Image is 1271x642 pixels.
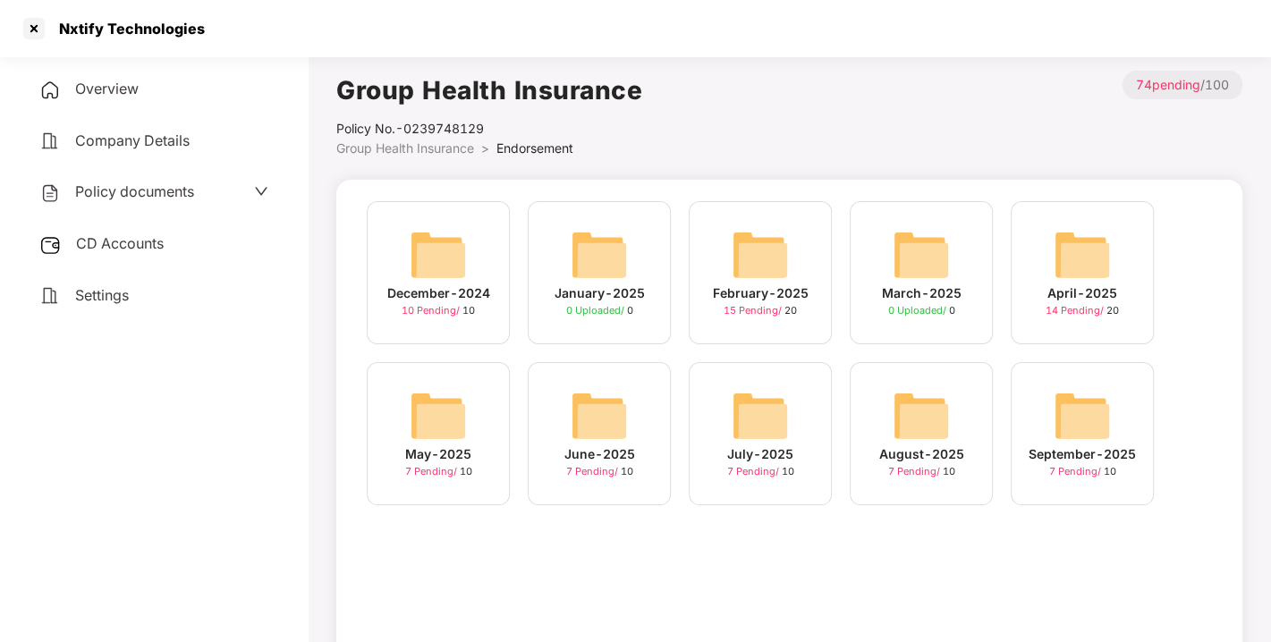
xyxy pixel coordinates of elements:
[566,465,621,477] span: 7 Pending /
[405,465,460,477] span: 7 Pending /
[75,80,139,97] span: Overview
[410,387,467,444] img: svg+xml;base64,PHN2ZyB4bWxucz0iaHR0cDovL3d3dy53My5vcmcvMjAwMC9zdmciIHdpZHRoPSI2NCIgaGVpZ2h0PSI2NC...
[402,304,462,317] span: 10 Pending /
[571,226,628,283] img: svg+xml;base64,PHN2ZyB4bWxucz0iaHR0cDovL3d3dy53My5vcmcvMjAwMC9zdmciIHdpZHRoPSI2NCIgaGVpZ2h0PSI2NC...
[405,444,471,464] div: May-2025
[336,140,474,156] span: Group Health Insurance
[410,226,467,283] img: svg+xml;base64,PHN2ZyB4bWxucz0iaHR0cDovL3d3dy53My5vcmcvMjAwMC9zdmciIHdpZHRoPSI2NCIgaGVpZ2h0PSI2NC...
[405,464,472,479] div: 10
[724,304,784,317] span: 15 Pending /
[882,283,962,303] div: March-2025
[75,286,129,304] span: Settings
[566,303,633,318] div: 0
[727,444,793,464] div: July-2025
[39,182,61,204] img: svg+xml;base64,PHN2ZyB4bWxucz0iaHR0cDovL3d3dy53My5vcmcvMjAwMC9zdmciIHdpZHRoPSIyNCIgaGVpZ2h0PSIyNC...
[481,140,489,156] span: >
[879,444,964,464] div: August-2025
[336,119,642,139] div: Policy No.- 0239748129
[1047,283,1117,303] div: April-2025
[893,226,950,283] img: svg+xml;base64,PHN2ZyB4bWxucz0iaHR0cDovL3d3dy53My5vcmcvMjAwMC9zdmciIHdpZHRoPSI2NCIgaGVpZ2h0PSI2NC...
[39,285,61,307] img: svg+xml;base64,PHN2ZyB4bWxucz0iaHR0cDovL3d3dy53My5vcmcvMjAwMC9zdmciIHdpZHRoPSIyNCIgaGVpZ2h0PSIyNC...
[1046,304,1106,317] span: 14 Pending /
[732,387,789,444] img: svg+xml;base64,PHN2ZyB4bWxucz0iaHR0cDovL3d3dy53My5vcmcvMjAwMC9zdmciIHdpZHRoPSI2NCIgaGVpZ2h0PSI2NC...
[254,184,268,199] span: down
[402,303,475,318] div: 10
[76,234,164,252] span: CD Accounts
[732,226,789,283] img: svg+xml;base64,PHN2ZyB4bWxucz0iaHR0cDovL3d3dy53My5vcmcvMjAwMC9zdmciIHdpZHRoPSI2NCIgaGVpZ2h0PSI2NC...
[566,304,627,317] span: 0 Uploaded /
[1046,303,1119,318] div: 20
[75,182,194,200] span: Policy documents
[1029,444,1136,464] div: September-2025
[39,234,62,256] img: svg+xml;base64,PHN2ZyB3aWR0aD0iMjUiIGhlaWdodD0iMjQiIHZpZXdCb3g9IjAgMCAyNSAyNCIgZmlsbD0ibm9uZSIgeG...
[39,131,61,152] img: svg+xml;base64,PHN2ZyB4bWxucz0iaHR0cDovL3d3dy53My5vcmcvMjAwMC9zdmciIHdpZHRoPSIyNCIgaGVpZ2h0PSIyNC...
[893,387,950,444] img: svg+xml;base64,PHN2ZyB4bWxucz0iaHR0cDovL3d3dy53My5vcmcvMjAwMC9zdmciIHdpZHRoPSI2NCIgaGVpZ2h0PSI2NC...
[1049,464,1116,479] div: 10
[496,140,573,156] span: Endorsement
[888,465,943,477] span: 7 Pending /
[39,80,61,101] img: svg+xml;base64,PHN2ZyB4bWxucz0iaHR0cDovL3d3dy53My5vcmcvMjAwMC9zdmciIHdpZHRoPSIyNCIgaGVpZ2h0PSIyNC...
[888,304,949,317] span: 0 Uploaded /
[48,20,205,38] div: Nxtify Technologies
[555,283,645,303] div: January-2025
[888,464,955,479] div: 10
[713,283,809,303] div: February-2025
[1054,387,1111,444] img: svg+xml;base64,PHN2ZyB4bWxucz0iaHR0cDovL3d3dy53My5vcmcvMjAwMC9zdmciIHdpZHRoPSI2NCIgaGVpZ2h0PSI2NC...
[336,71,642,110] h1: Group Health Insurance
[1123,71,1242,99] p: / 100
[1049,465,1104,477] span: 7 Pending /
[1136,77,1200,92] span: 74 pending
[724,303,797,318] div: 20
[571,387,628,444] img: svg+xml;base64,PHN2ZyB4bWxucz0iaHR0cDovL3d3dy53My5vcmcvMjAwMC9zdmciIHdpZHRoPSI2NCIgaGVpZ2h0PSI2NC...
[566,464,633,479] div: 10
[1054,226,1111,283] img: svg+xml;base64,PHN2ZyB4bWxucz0iaHR0cDovL3d3dy53My5vcmcvMjAwMC9zdmciIHdpZHRoPSI2NCIgaGVpZ2h0PSI2NC...
[727,464,794,479] div: 10
[564,444,635,464] div: June-2025
[727,465,782,477] span: 7 Pending /
[387,283,490,303] div: December-2024
[75,131,190,149] span: Company Details
[888,303,955,318] div: 0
